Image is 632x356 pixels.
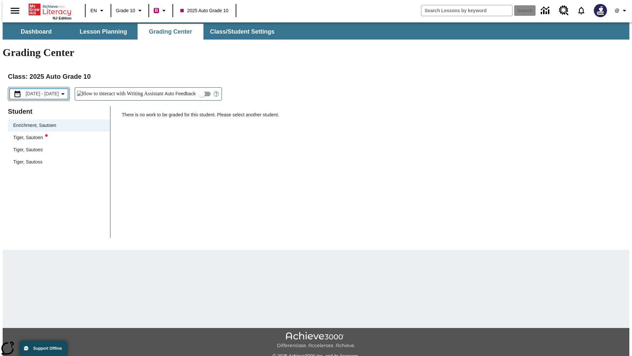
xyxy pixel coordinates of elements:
[33,346,62,351] span: Support Offline
[113,5,146,16] button: Grade: Grade 10, Select a grade
[20,341,67,356] button: Support Offline
[59,90,67,98] svg: Collapse Date Range Filter
[21,28,52,36] span: Dashboard
[13,146,43,153] div: Tiger, Sautoes
[3,24,280,40] div: SubNavbar
[5,1,25,20] button: Open side menu
[149,28,192,36] span: Grading Center
[3,24,69,40] button: Dashboard
[165,90,196,97] span: Auto Feedback
[116,7,135,14] span: Grade 10
[3,46,629,59] h1: Grading Center
[205,24,280,40] button: Class/Student Settings
[77,91,164,97] img: How to interact with Writing Assistant
[8,119,110,132] div: Enrichment, Sautoen
[155,6,158,15] span: B
[8,156,110,168] div: Tiger, Sautoss
[80,28,127,36] span: Lesson Planning
[590,2,611,19] button: Select a new avatar
[421,5,512,16] input: search field
[210,28,275,36] span: Class/Student Settings
[211,88,222,100] button: Open Help for Writing Assistant
[45,134,48,137] svg: writing assistant alert
[180,7,228,14] span: 2025 Auto Grade 10
[122,111,624,123] p: There is no work to be graded for this student. Please select another student.
[88,5,109,16] button: Language: EN, Select a language
[29,3,71,16] a: Home
[611,5,632,16] button: Profile/Settings
[8,71,624,82] h2: Class : 2025 Auto Grade 10
[8,144,110,156] div: Tiger, Sautoes
[70,24,136,40] button: Lesson Planning
[91,7,97,14] span: EN
[277,332,355,349] img: Achieve3000 Differentiate Accelerate Achieve
[13,134,48,141] div: Tiger, Sautoen
[615,7,619,14] span: @
[138,24,203,40] button: Grading Center
[573,2,590,19] a: Notifications
[53,16,71,20] span: NJ Edition
[555,2,573,19] a: Resource Center, Will open in new tab
[11,90,67,98] button: Select the date range menu item
[29,2,71,20] div: Home
[8,106,110,117] p: Student
[8,132,110,144] div: Tiger, Sautoenwriting assistant alert
[13,159,42,165] div: Tiger, Sautoss
[3,22,629,40] div: SubNavbar
[13,122,56,129] div: Enrichment, Sautoen
[594,4,607,17] img: Avatar
[537,2,555,20] a: Data Center
[151,5,171,16] button: Boost Class color is violet red. Change class color
[26,90,59,97] span: [DATE] - [DATE]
